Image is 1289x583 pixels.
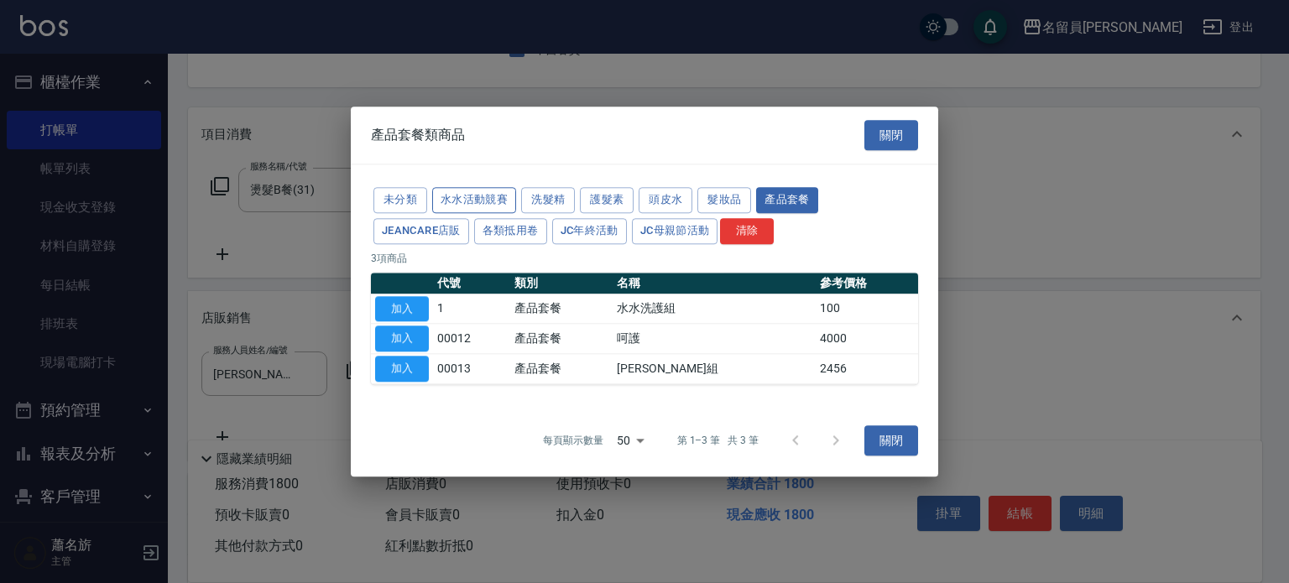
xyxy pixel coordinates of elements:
td: 00012 [433,324,510,354]
button: JC母親節活動 [632,218,718,244]
button: 頭皮水 [639,187,692,213]
button: JeanCare店販 [373,218,469,244]
td: 產品套餐 [510,354,613,384]
td: 4000 [816,324,918,354]
button: 加入 [375,356,429,382]
button: 關閉 [864,120,918,151]
td: 產品套餐 [510,324,613,354]
div: 50 [610,418,650,463]
td: 2456 [816,354,918,384]
td: 00013 [433,354,510,384]
td: 產品套餐 [510,294,613,324]
p: 3 項商品 [371,251,918,266]
th: 名稱 [613,273,816,294]
button: 清除 [720,218,774,244]
td: [PERSON_NAME]組 [613,354,816,384]
button: 加入 [375,326,429,352]
span: 產品套餐類商品 [371,127,465,143]
td: 水水洗護組 [613,294,816,324]
button: JC年終活動 [552,218,627,244]
th: 參考價格 [816,273,918,294]
th: 類別 [510,273,613,294]
td: 呵護 [613,324,816,354]
button: 關閉 [864,425,918,456]
td: 100 [816,294,918,324]
th: 代號 [433,273,510,294]
button: 髮妝品 [697,187,751,213]
button: 洗髮精 [521,187,575,213]
button: 護髮素 [580,187,634,213]
td: 1 [433,294,510,324]
p: 每頁顯示數量 [543,433,603,448]
button: 產品套餐 [756,187,818,213]
p: 第 1–3 筆 共 3 筆 [677,433,759,448]
button: 各類抵用卷 [474,218,547,244]
button: 未分類 [373,187,427,213]
button: 水水活動競賽 [432,187,516,213]
button: 加入 [375,296,429,322]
